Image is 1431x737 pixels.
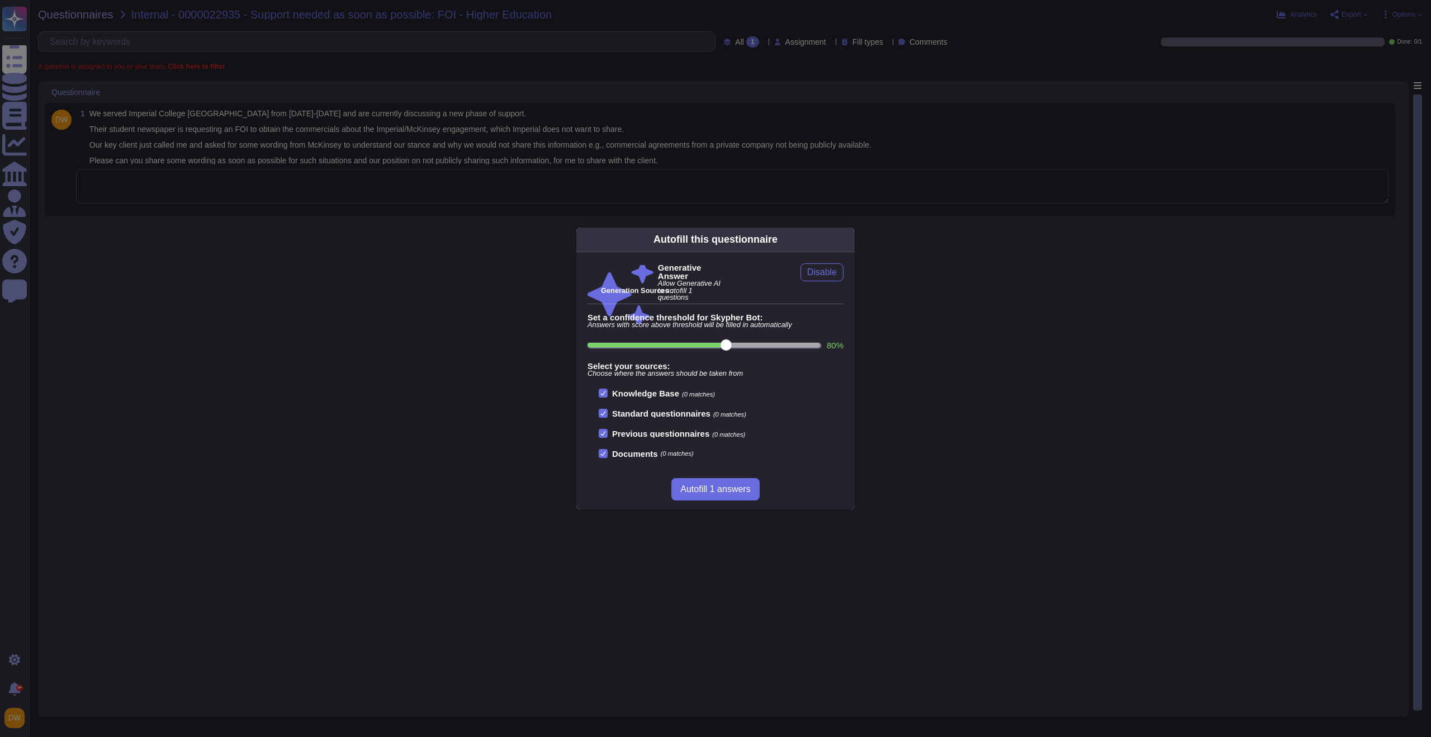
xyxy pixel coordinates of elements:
[827,341,844,349] label: 80 %
[658,280,724,301] span: Allow Generative AI to autofill 1 questions
[661,451,694,457] span: (0 matches)
[712,431,745,438] span: (0 matches)
[671,478,759,500] button: Autofill 1 answers
[612,409,710,418] b: Standard questionnaires
[653,232,778,247] div: Autofill this questionnaire
[807,268,837,277] span: Disable
[587,362,844,370] b: Select your sources:
[612,450,658,458] b: Documents
[587,370,844,377] span: Choose where the answers should be taken from
[587,313,844,322] b: Set a confidence threshold for Skypher Bot:
[612,429,709,438] b: Previous questionnaires
[601,286,673,295] b: Generation Sources :
[612,389,679,398] b: Knowledge Base
[800,263,844,281] button: Disable
[658,263,724,280] b: Generative Answer
[587,322,844,329] span: Answers with score above threshold will be filled in automatically
[680,485,750,494] span: Autofill 1 answers
[682,391,715,398] span: (0 matches)
[713,411,746,418] span: (0 matches)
